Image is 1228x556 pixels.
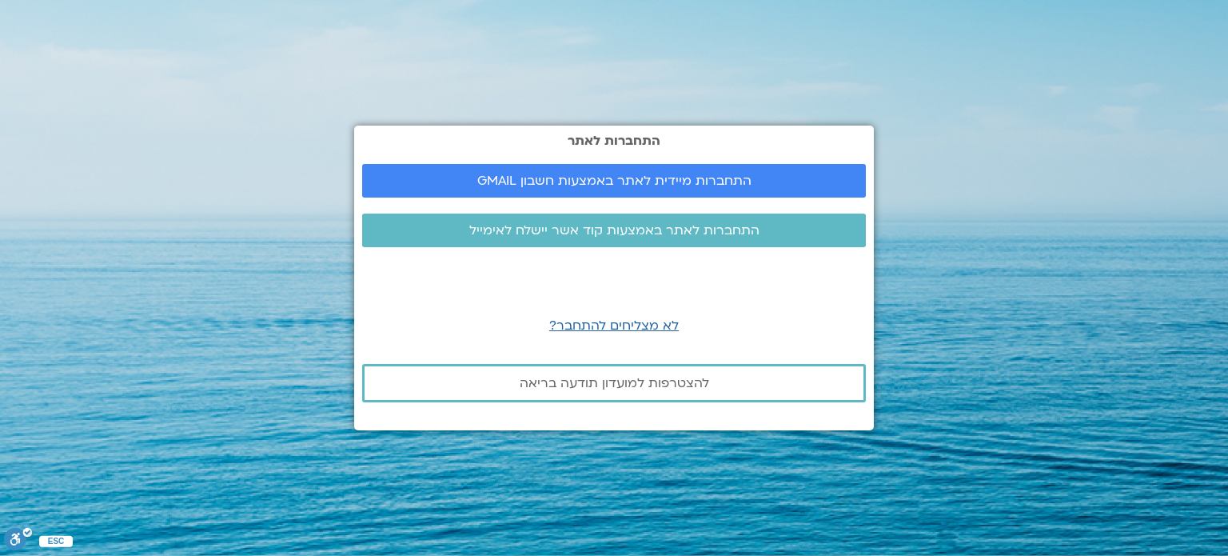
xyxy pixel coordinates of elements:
[520,376,709,390] span: להצטרפות למועדון תודעה בריאה
[477,174,752,188] span: התחברות מיידית לאתר באמצעות חשבון GMAIL
[362,214,866,247] a: התחברות לאתר באמצעות קוד אשר יישלח לאימייל
[362,364,866,402] a: להצטרפות למועדון תודעה בריאה
[469,223,760,238] span: התחברות לאתר באמצעות קוד אשר יישלח לאימייל
[362,134,866,148] h2: התחברות לאתר
[362,164,866,198] a: התחברות מיידית לאתר באמצעות חשבון GMAIL
[549,317,679,334] a: לא מצליחים להתחבר?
